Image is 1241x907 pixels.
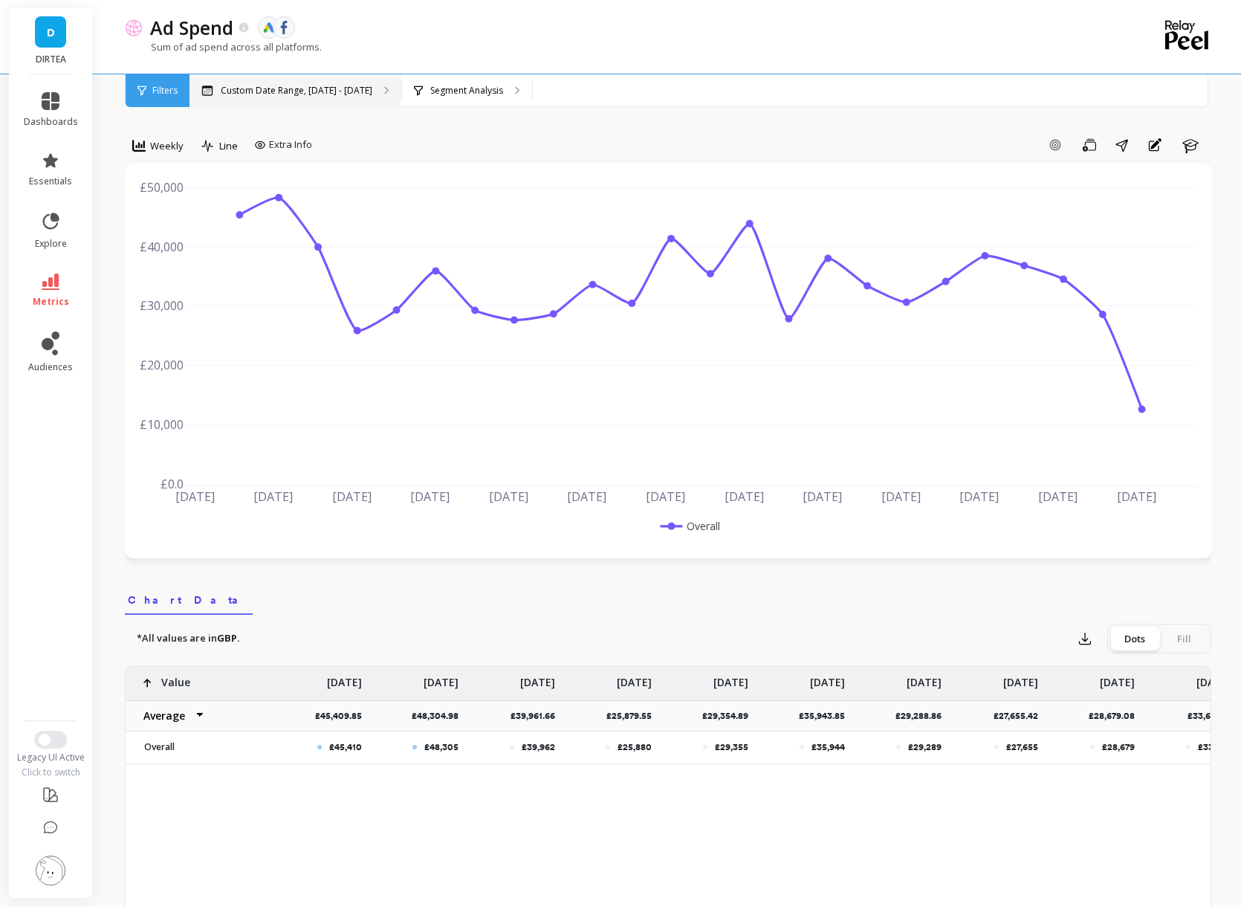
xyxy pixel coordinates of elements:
p: Sum of ad spend across all platforms. [125,40,322,54]
p: [DATE] [713,666,748,690]
span: Line [219,139,238,153]
img: api.fb.svg [277,21,291,34]
img: header icon [125,19,143,36]
nav: Tabs [125,581,1211,615]
span: essentials [29,175,72,187]
p: £45,409.85 [315,710,371,722]
span: metrics [33,296,69,308]
p: [DATE] [1003,666,1038,690]
p: [DATE] [1100,666,1135,690]
span: D [47,24,55,41]
span: Extra Info [269,138,312,152]
p: Custom Date Range, [DATE] - [DATE] [221,85,372,97]
p: £48,305 [424,741,459,753]
p: £29,288.86 [895,710,950,722]
p: Overall [135,741,265,753]
span: Weekly [150,139,184,153]
p: [DATE] [520,666,555,690]
p: £39,961.66 [511,710,564,722]
p: [DATE] [424,666,459,690]
p: £33,644.16 [1187,710,1240,722]
p: £28,679.08 [1089,710,1144,722]
p: £27,655.42 [994,710,1047,722]
img: api.google.svg [262,21,276,34]
img: profile picture [36,856,65,885]
span: audiences [28,361,73,373]
span: Chart Data [128,593,250,607]
p: £45,410 [329,741,362,753]
p: Ad Spend [150,15,233,40]
span: explore [35,238,67,250]
p: £27,655 [1006,741,1038,753]
p: £48,304.98 [412,710,467,722]
p: £25,880 [618,741,652,753]
p: £29,354.89 [702,710,757,722]
p: Value [161,666,190,690]
p: [DATE] [907,666,942,690]
div: Fill [1159,627,1208,651]
p: £33,644 [1198,741,1231,753]
p: £39,962 [522,741,555,753]
p: £29,355 [715,741,748,753]
p: [DATE] [617,666,652,690]
p: £25,879.55 [606,710,661,722]
p: Segment Analysis [430,85,503,97]
p: £35,943.85 [799,710,854,722]
p: [DATE] [1196,666,1231,690]
div: Click to switch [9,766,93,778]
p: £35,944 [811,741,845,753]
div: Dots [1110,627,1159,651]
p: [DATE] [327,666,362,690]
p: £29,289 [908,741,942,753]
span: dashboards [24,116,78,128]
p: *All values are in [137,631,240,646]
div: Legacy UI Active [9,752,93,764]
span: Filters [152,85,178,97]
p: [DATE] [810,666,845,690]
button: Switch to New UI [34,731,67,749]
p: DIRTEA [24,54,78,65]
strong: GBP. [217,631,240,645]
p: £28,679 [1102,741,1135,753]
